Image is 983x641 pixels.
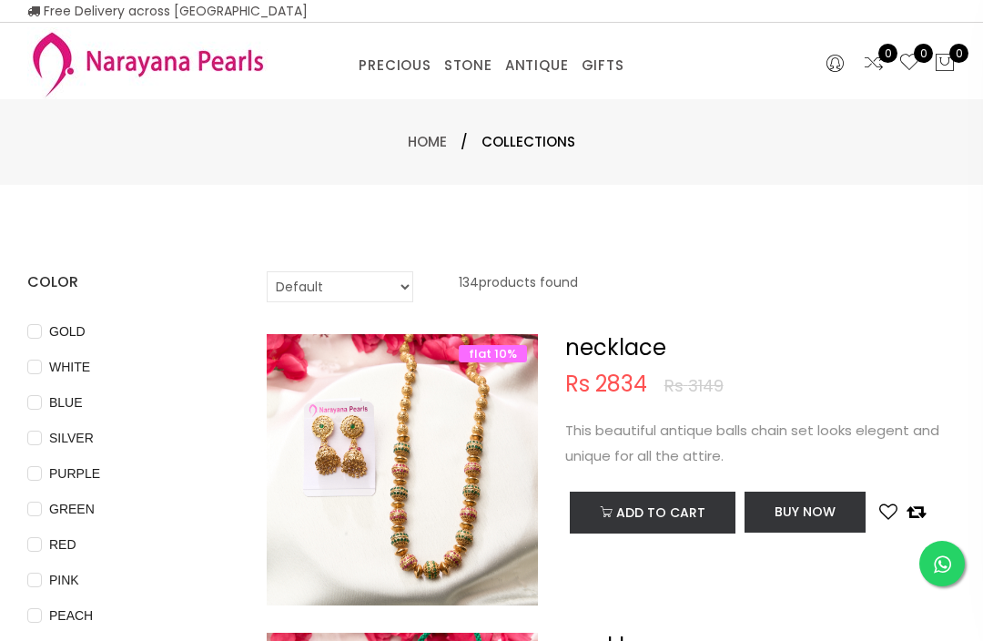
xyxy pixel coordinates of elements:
[898,52,920,76] a: 0
[444,52,492,79] a: STONE
[459,271,578,302] p: 134 products found
[878,44,897,63] span: 0
[582,52,624,79] a: GIFTS
[914,44,933,63] span: 0
[27,2,308,20] span: Free Delivery across [GEOGRAPHIC_DATA]
[565,418,956,469] p: This beautiful antique balls chain set looks elegent and unique for all the attire.
[863,52,885,76] a: 0
[27,271,239,293] h4: COLOR
[42,605,100,626] span: PEACH
[664,378,724,394] span: Rs 3149
[934,52,956,76] button: 0
[745,492,866,533] button: Buy Now
[42,463,107,483] span: PURPLE
[949,44,968,63] span: 0
[570,492,735,534] button: Add to cart
[459,345,527,362] span: flat 10%
[42,570,86,590] span: PINK
[408,132,447,151] a: Home
[481,131,575,153] span: Collections
[879,501,897,523] button: Add to wishlist
[42,392,90,412] span: BLUE
[359,52,431,79] a: PRECIOUS
[42,534,84,555] span: RED
[42,357,97,377] span: WHITE
[42,428,101,448] span: SILVER
[505,52,569,79] a: ANTIQUE
[565,332,666,362] a: necklace
[461,131,468,153] span: /
[42,499,102,519] span: GREEN
[565,373,647,395] span: Rs 2834
[42,321,93,341] span: GOLD
[907,501,926,523] button: Add to compare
